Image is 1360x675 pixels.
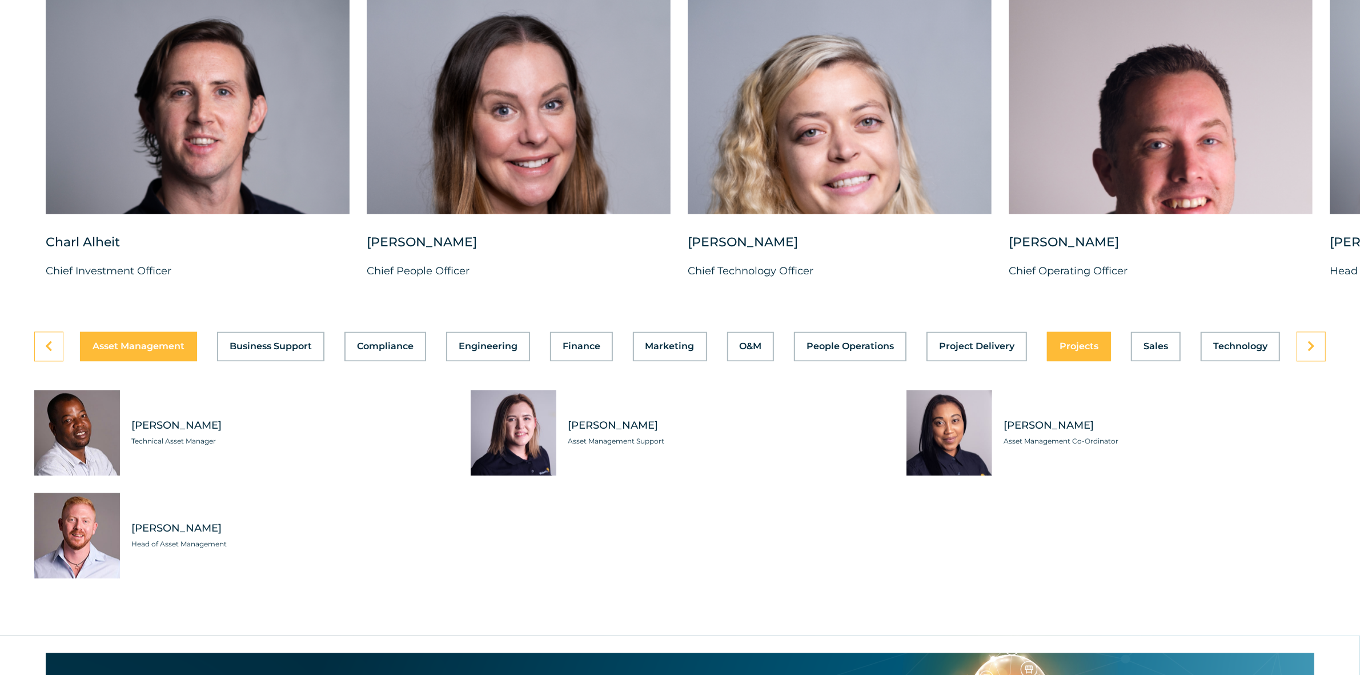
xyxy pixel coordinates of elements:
[1009,234,1313,262] div: [PERSON_NAME]
[131,521,454,536] span: [PERSON_NAME]
[1004,418,1326,433] span: [PERSON_NAME]
[367,234,671,262] div: [PERSON_NAME]
[131,418,454,433] span: [PERSON_NAME]
[367,262,671,279] p: Chief People Officer
[739,342,761,351] span: O&M
[563,342,600,351] span: Finance
[688,262,992,279] p: Chief Technology Officer
[939,342,1014,351] span: Project Delivery
[688,234,992,262] div: [PERSON_NAME]
[568,418,890,433] span: [PERSON_NAME]
[131,436,454,447] span: Technical Asset Manager
[1009,262,1313,279] p: Chief Operating Officer
[230,342,312,351] span: Business Support
[1004,436,1326,447] span: Asset Management Co-Ordinator
[1060,342,1098,351] span: Projects
[645,342,695,351] span: Marketing
[357,342,414,351] span: Compliance
[459,342,517,351] span: Engineering
[1144,342,1168,351] span: Sales
[34,331,1326,578] div: Tabs. Open items with Enter or Space, close with Escape and navigate using the Arrow keys.
[46,234,350,262] div: Charl Alheit
[807,342,894,351] span: People Operations
[568,436,890,447] span: Asset Management Support
[131,538,454,550] span: Head of Asset Management
[1213,342,1267,351] span: Technology
[93,342,184,351] span: Asset Management
[46,262,350,279] p: Chief Investment Officer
